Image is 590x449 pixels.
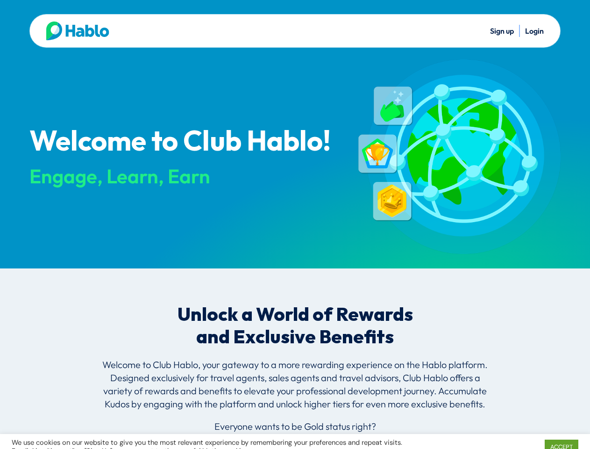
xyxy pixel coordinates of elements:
[97,358,494,420] p: Welcome to Club Hablo, your gateway to a more rewarding experience on the Hablo platform. Designe...
[525,26,544,36] a: Login
[97,420,494,433] p: Everyone wants to be Gold status right?
[46,22,109,40] img: Hablo logo main 2
[170,304,420,349] p: Unlock a World of Rewards and Exclusive Benefits
[29,166,341,187] div: Engage, Learn, Earn
[490,26,514,36] a: Sign up
[29,127,341,158] p: Welcome to Club Hablo!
